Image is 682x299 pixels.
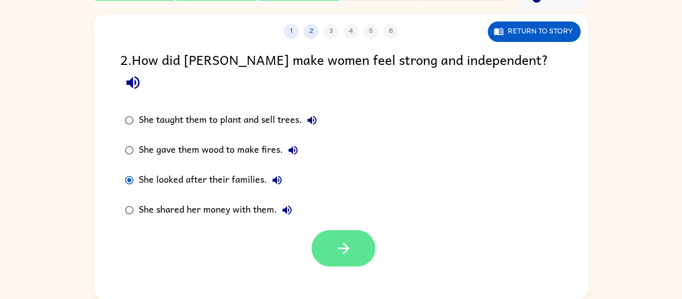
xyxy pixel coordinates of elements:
[139,170,287,190] div: She looked after their families.
[304,24,319,39] button: 2
[277,200,297,220] button: She shared her money with them.
[139,200,297,220] div: She shared her money with them.
[139,140,303,160] div: She gave them wood to make fires.
[267,170,287,190] button: She looked after their families.
[283,140,303,160] button: She gave them wood to make fires.
[139,110,322,130] div: She taught them to plant and sell trees.
[488,21,581,42] button: Return to story
[120,49,562,95] div: 2 . How did [PERSON_NAME] make women feel strong and independent?
[302,110,322,130] button: She taught them to plant and sell trees.
[284,24,299,39] button: 1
